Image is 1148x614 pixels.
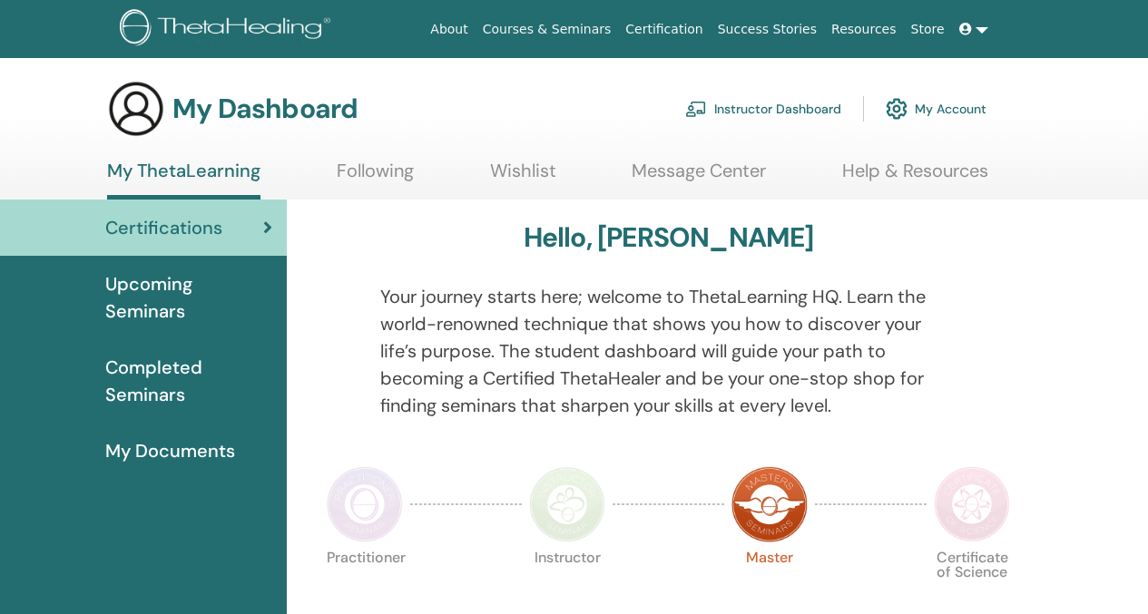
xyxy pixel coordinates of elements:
[685,101,707,117] img: chalkboard-teacher.svg
[476,13,619,46] a: Courses & Seminars
[886,89,986,129] a: My Account
[842,160,988,195] a: Help & Resources
[685,89,841,129] a: Instructor Dashboard
[120,9,337,50] img: logo.png
[423,13,475,46] a: About
[618,13,710,46] a: Certification
[380,283,957,419] p: Your journey starts here; welcome to ThetaLearning HQ. Learn the world-renowned technique that sh...
[107,80,165,138] img: generic-user-icon.jpg
[172,93,358,125] h3: My Dashboard
[886,93,908,124] img: cog.svg
[529,466,605,542] img: Instructor
[337,160,414,195] a: Following
[731,466,808,542] img: Master
[105,214,222,241] span: Certifications
[327,466,403,542] img: Practitioner
[105,270,272,325] span: Upcoming Seminars
[632,160,766,195] a: Message Center
[105,437,235,464] span: My Documents
[904,13,952,46] a: Store
[524,221,814,254] h3: Hello, [PERSON_NAME]
[490,160,556,195] a: Wishlist
[105,354,272,408] span: Completed Seminars
[107,160,260,200] a: My ThetaLearning
[824,13,904,46] a: Resources
[711,13,824,46] a: Success Stories
[934,466,1010,542] img: Certificate of Science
